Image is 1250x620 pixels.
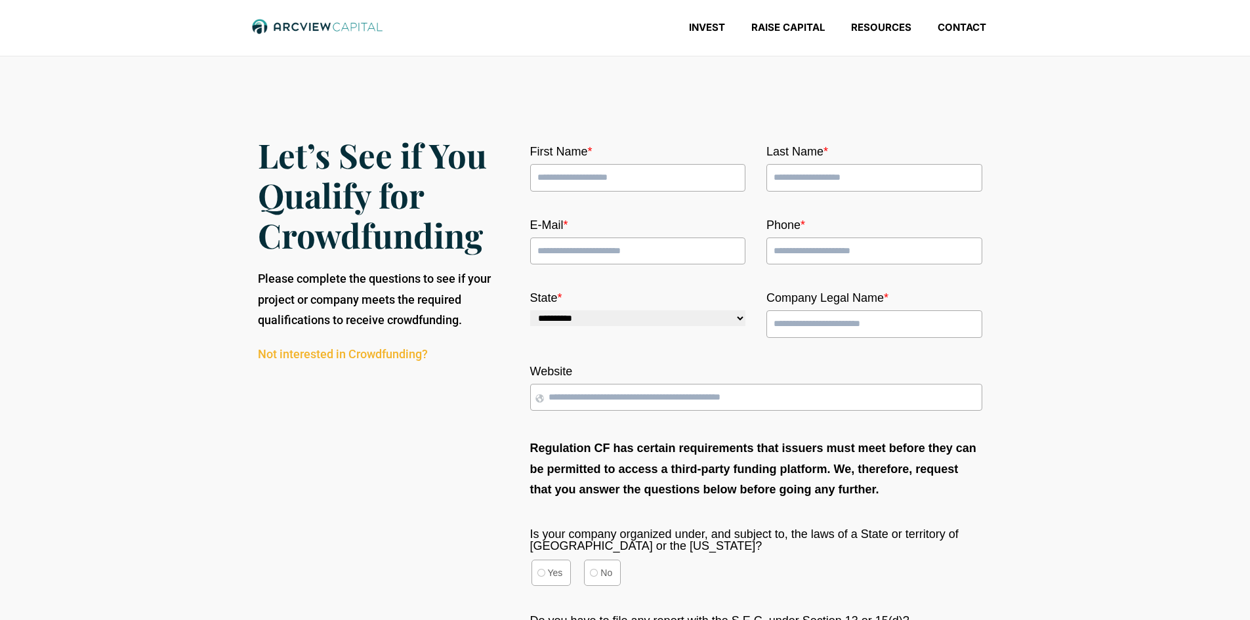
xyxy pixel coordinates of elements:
label: No [584,560,621,586]
label: First Name [530,146,746,157]
label: Last Name [766,146,982,157]
label: E-Mail [530,219,746,231]
a: Invest [676,21,738,34]
label: Company Legal Name [766,292,982,304]
a: Contact [925,21,999,34]
a: Raise Capital [738,21,838,34]
label: Is your company organized under, and subject to, the laws of a State or territory of [GEOGRAPHIC_... [530,528,982,552]
p: Please complete the questions to see if your project or company meets the required qualifications... [258,268,507,331]
h3: Let’s See if You Qualify for Crowdfunding [258,135,507,255]
a: Not interested in Crowdfunding? [258,347,428,361]
a: Resources [838,21,925,34]
label: Website [530,365,982,377]
label: Yes [531,560,572,586]
label: State [530,292,746,304]
label: Phone [766,219,982,231]
p: Regulation CF has certain requirements that issuers must meet before they can be permitted to acc... [530,438,982,501]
